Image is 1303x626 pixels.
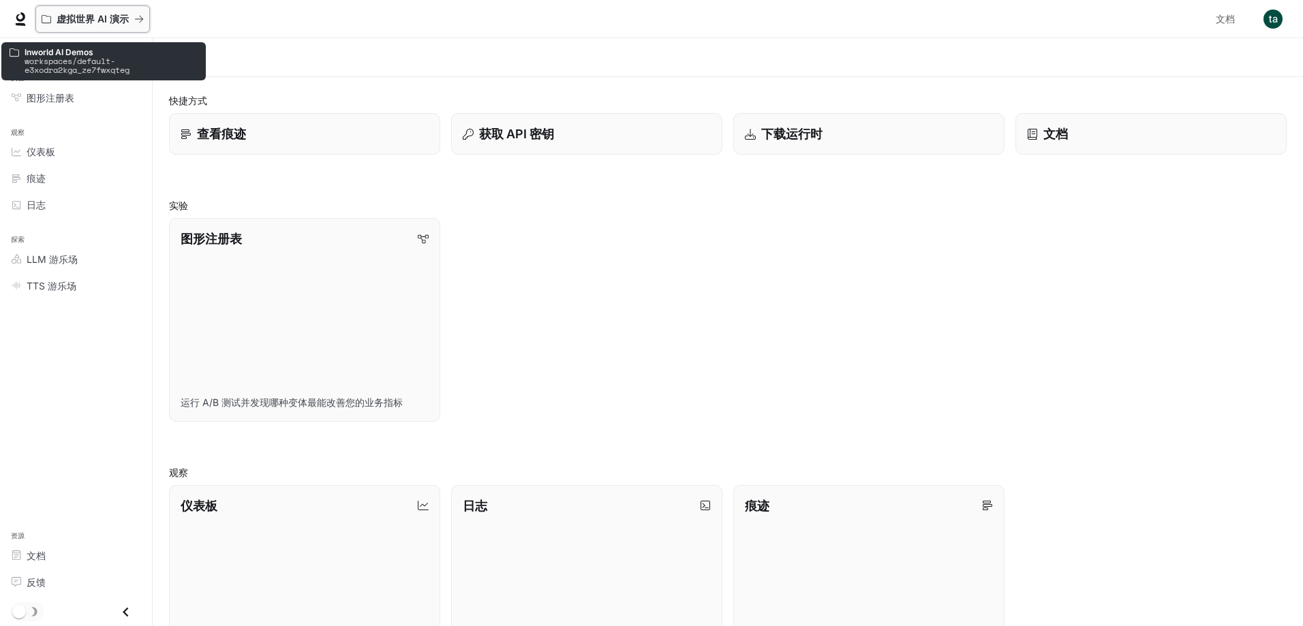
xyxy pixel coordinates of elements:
font: 仪表板 [181,499,217,513]
a: 图形注册表运行 A/B 测试并发现哪种变体最能改善您的业务指标 [169,218,440,422]
a: 图形注册表 [5,86,147,110]
font: 图形注册表 [181,232,242,246]
font: 查看痕迹 [197,127,246,141]
font: 痕迹 [27,172,46,184]
a: 文档 [5,544,147,567]
button: 关闭抽屉 [110,598,141,626]
font: 探索 [11,235,25,244]
p: workspaces/default-e3xodra2kga_ze7fwxqteg [25,57,198,74]
font: 资源 [11,531,25,540]
font: 快捷方式 [169,95,207,106]
font: 仪表板 [27,146,55,157]
font: 反馈 [27,576,46,588]
font: 获取 API 密钥 [479,127,554,141]
font: 虚拟世界 AI 演示 [57,13,129,25]
img: 用户头像 [1263,10,1283,29]
a: TTS 游乐场 [5,274,147,298]
font: 观察 [11,128,25,137]
a: 下载运行时 [733,113,1005,155]
font: 运行 A/B 测试并发现哪种变体最能改善您的业务指标 [181,396,403,408]
a: 仪表板 [5,140,147,163]
font: 实验 [169,200,188,211]
a: 日志 [5,193,147,217]
font: 文档 [1216,13,1235,25]
button: 所有工作区 [35,5,150,33]
a: 查看痕迹 [169,113,440,155]
a: 痕迹 [5,166,147,190]
span: 暗模式切换 [12,604,26,619]
p: Inworld AI Demos [25,48,198,57]
font: TTS 游乐场 [27,280,76,292]
button: 获取 API 密钥 [451,113,722,155]
font: 文档 [27,550,46,561]
a: 文档 [1210,5,1254,33]
a: LLM 游乐场 [5,247,147,271]
font: 图形注册表 [27,92,74,104]
a: 文档 [1015,113,1287,155]
font: 观察 [169,467,188,478]
font: 日志 [27,199,46,210]
font: LLM 游乐场 [27,253,78,265]
font: 文档 [1043,127,1068,141]
font: 痕迹 [745,499,769,513]
font: 下载运行时 [761,127,823,141]
button: 用户头像 [1259,5,1287,33]
font: 日志 [463,499,487,513]
a: 反馈 [5,570,147,594]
